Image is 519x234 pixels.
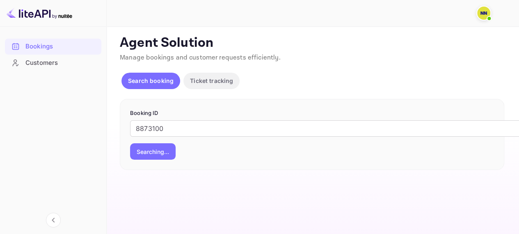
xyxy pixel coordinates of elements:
[130,109,494,117] p: Booking ID
[5,39,101,54] a: Bookings
[120,53,281,62] span: Manage bookings and customer requests efficiently.
[5,55,101,71] div: Customers
[7,7,72,20] img: LiteAPI logo
[25,42,97,51] div: Bookings
[5,39,101,55] div: Bookings
[128,76,174,85] p: Search booking
[190,76,233,85] p: Ticket tracking
[120,35,504,51] p: Agent Solution
[477,7,490,20] img: N/A N/A
[25,58,97,68] div: Customers
[5,55,101,70] a: Customers
[130,143,176,160] button: Searching...
[46,213,61,227] button: Collapse navigation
